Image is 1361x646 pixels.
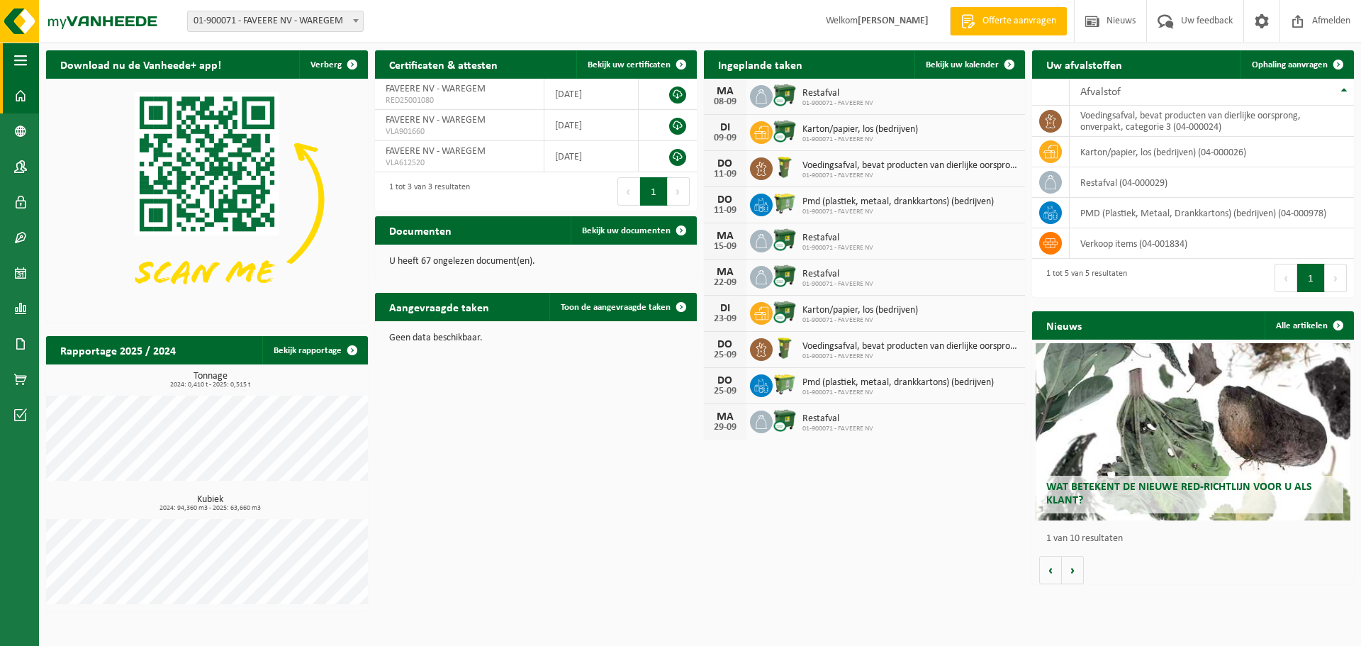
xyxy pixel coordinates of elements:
span: Ophaling aanvragen [1252,60,1328,69]
div: 22-09 [711,278,739,288]
strong: [PERSON_NAME] [858,16,929,26]
div: 25-09 [711,386,739,396]
span: Pmd (plastiek, metaal, drankkartons) (bedrijven) [802,377,994,389]
button: 1 [640,177,668,206]
h3: Kubiek [53,495,368,512]
div: 08-09 [711,97,739,107]
div: 29-09 [711,423,739,433]
td: [DATE] [544,110,639,141]
span: 01-900071 - FAVEERE NV [802,316,918,325]
span: 01-900071 - FAVEERE NV [802,280,873,289]
span: FAVEERE NV - WAREGEM [386,115,486,126]
td: [DATE] [544,141,639,172]
div: MA [711,86,739,97]
div: 15-09 [711,242,739,252]
p: Geen data beschikbaar. [389,333,683,343]
div: 1 tot 3 van 3 resultaten [382,176,470,207]
div: 11-09 [711,206,739,216]
span: Restafval [802,413,873,425]
span: 01-900071 - FAVEERE NV [802,172,1019,180]
h2: Download nu de Vanheede+ app! [46,50,235,78]
button: Previous [1275,264,1297,292]
span: Restafval [802,233,873,244]
img: WB-0060-HPE-GN-50 [773,336,797,360]
img: WB-1100-CU [773,83,797,107]
span: 01-900071 - FAVEERE NV [802,352,1019,361]
button: Next [1325,264,1347,292]
span: 01-900071 - FAVEERE NV [802,389,994,397]
div: DO [711,339,739,350]
img: WB-1100-CU [773,300,797,324]
span: 01-900071 - FAVEERE NV [802,135,918,144]
td: karton/papier, los (bedrijven) (04-000026) [1070,137,1354,167]
div: MA [711,411,739,423]
span: Verberg [310,60,342,69]
h2: Certificaten & attesten [375,50,512,78]
span: Restafval [802,269,873,280]
span: 01-900071 - FAVEERE NV [802,208,994,216]
span: Bekijk uw certificaten [588,60,671,69]
span: Toon de aangevraagde taken [561,303,671,312]
span: 2024: 94,360 m3 - 2025: 63,660 m3 [53,505,368,512]
h2: Rapportage 2025 / 2024 [46,336,190,364]
h2: Uw afvalstoffen [1032,50,1136,78]
td: [DATE] [544,79,639,110]
span: 01-900071 - FAVEERE NV - WAREGEM [188,11,363,31]
h2: Ingeplande taken [704,50,817,78]
span: 2024: 0,410 t - 2025: 0,515 t [53,382,368,389]
img: WB-0060-HPE-GN-50 [773,155,797,179]
button: Vorige [1039,556,1062,584]
button: Verberg [299,50,366,79]
span: Karton/papier, los (bedrijven) [802,124,918,135]
a: Toon de aangevraagde taken [549,293,695,321]
img: WB-0660-HPE-GN-50 [773,191,797,216]
img: WB-1100-CU [773,119,797,143]
h2: Documenten [375,216,466,244]
img: WB-1100-CU [773,408,797,433]
span: Bekijk uw kalender [926,60,999,69]
div: 25-09 [711,350,739,360]
div: 23-09 [711,314,739,324]
span: 01-900071 - FAVEERE NV [802,244,873,252]
a: Alle artikelen [1265,311,1352,340]
button: Volgende [1062,556,1084,584]
a: Bekijk uw kalender [914,50,1024,79]
h2: Nieuws [1032,311,1096,339]
span: Karton/papier, los (bedrijven) [802,305,918,316]
span: 01-900071 - FAVEERE NV - WAREGEM [187,11,364,32]
img: WB-0660-HPE-GN-50 [773,372,797,396]
span: Voedingsafval, bevat producten van dierlijke oorsprong, onverpakt, categorie 3 [802,341,1019,352]
a: Ophaling aanvragen [1240,50,1352,79]
span: Pmd (plastiek, metaal, drankkartons) (bedrijven) [802,196,994,208]
img: WB-1100-CU [773,264,797,288]
div: MA [711,267,739,278]
div: 1 tot 5 van 5 resultaten [1039,262,1127,294]
span: FAVEERE NV - WAREGEM [386,84,486,94]
td: voedingsafval, bevat producten van dierlijke oorsprong, onverpakt, categorie 3 (04-000024) [1070,106,1354,137]
span: Afvalstof [1080,87,1121,98]
td: restafval (04-000029) [1070,167,1354,198]
span: Wat betekent de nieuwe RED-richtlijn voor u als klant? [1046,481,1312,506]
button: Previous [617,177,640,206]
h3: Tonnage [53,372,368,389]
span: VLA612520 [386,157,533,169]
span: 01-900071 - FAVEERE NV [802,425,873,433]
div: DI [711,303,739,314]
span: RED25001080 [386,95,533,106]
div: DO [711,194,739,206]
span: 01-900071 - FAVEERE NV [802,99,873,108]
button: 1 [1297,264,1325,292]
a: Bekijk rapportage [262,336,366,364]
div: MA [711,230,739,242]
div: DO [711,375,739,386]
img: WB-1100-CU [773,228,797,252]
a: Wat betekent de nieuwe RED-richtlijn voor u als klant? [1036,343,1351,520]
h2: Aangevraagde taken [375,293,503,321]
a: Bekijk uw documenten [571,216,695,245]
span: Restafval [802,88,873,99]
div: DO [711,158,739,169]
button: Next [668,177,690,206]
p: U heeft 67 ongelezen document(en). [389,257,683,267]
span: Voedingsafval, bevat producten van dierlijke oorsprong, onverpakt, categorie 3 [802,160,1019,172]
div: 11-09 [711,169,739,179]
